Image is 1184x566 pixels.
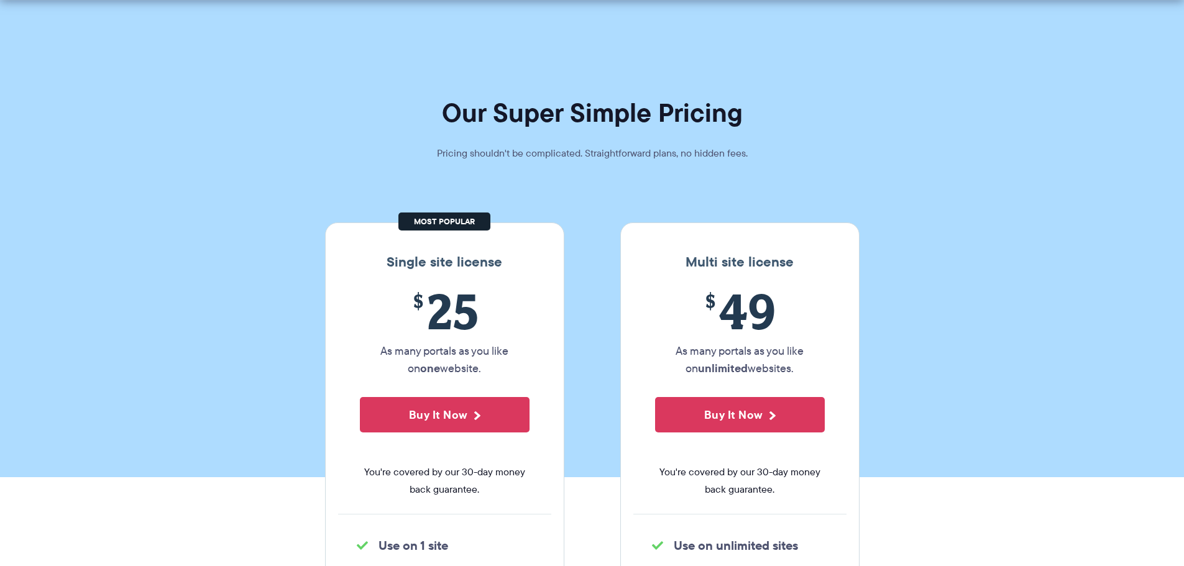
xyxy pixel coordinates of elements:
strong: Use on unlimited sites [674,536,798,555]
span: You're covered by our 30-day money back guarantee. [655,463,825,498]
h3: Multi site license [633,254,847,270]
strong: unlimited [698,360,748,377]
span: 25 [360,283,530,339]
button: Buy It Now [655,397,825,432]
h3: Single site license [338,254,551,270]
button: Buy It Now [360,397,530,432]
strong: one [420,360,440,377]
p: As many portals as you like on websites. [655,342,825,377]
p: As many portals as you like on website. [360,342,530,377]
span: 49 [655,283,825,339]
p: Pricing shouldn't be complicated. Straightforward plans, no hidden fees. [406,145,779,162]
strong: Use on 1 site [379,536,448,555]
span: You're covered by our 30-day money back guarantee. [360,463,530,498]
